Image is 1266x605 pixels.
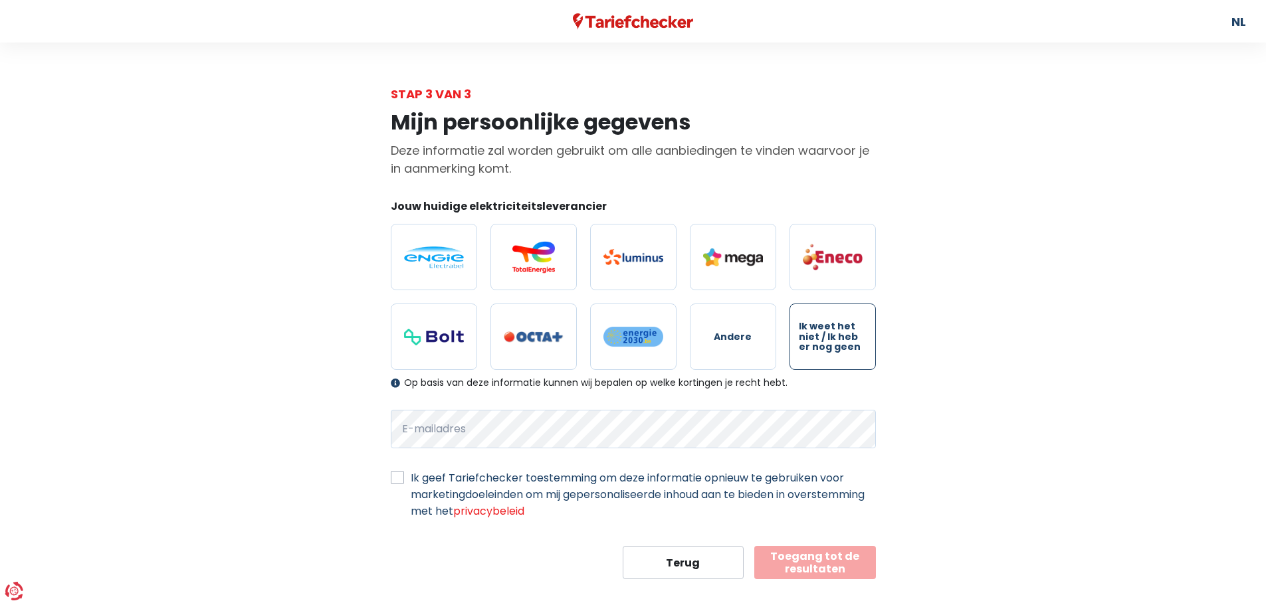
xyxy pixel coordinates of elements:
[453,503,524,519] a: privacybeleid
[799,321,867,352] span: Ik weet het niet / Ik heb er nog geen
[714,332,752,342] span: Andere
[573,13,694,30] img: Tariefchecker logo
[391,110,876,135] h1: Mijn persoonlijke gegevens
[391,141,876,177] p: Deze informatie zal worden gebruikt om alle aanbiedingen te vinden waarvoor je in aanmerking komt.
[404,329,464,345] img: Bolt
[391,199,876,219] legend: Jouw huidige elektriciteitsleverancier
[504,331,564,343] img: Octa+
[411,470,876,519] label: Ik geef Tariefchecker toestemming om deze informatie opnieuw te gebruiken voor marketingdoeleinde...
[754,546,876,579] button: Toegang tot de resultaten
[803,243,863,271] img: Eneco
[603,326,663,347] img: Energie2030
[623,546,744,579] button: Terug
[603,249,663,265] img: Luminus
[504,241,564,273] img: Total Energies / Lampiris
[391,85,876,103] div: Stap 3 van 3
[391,377,876,389] div: Op basis van deze informatie kunnen wij bepalen op welke kortingen je recht hebt.
[703,248,763,266] img: Mega
[404,246,464,268] img: Engie / Electrabel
